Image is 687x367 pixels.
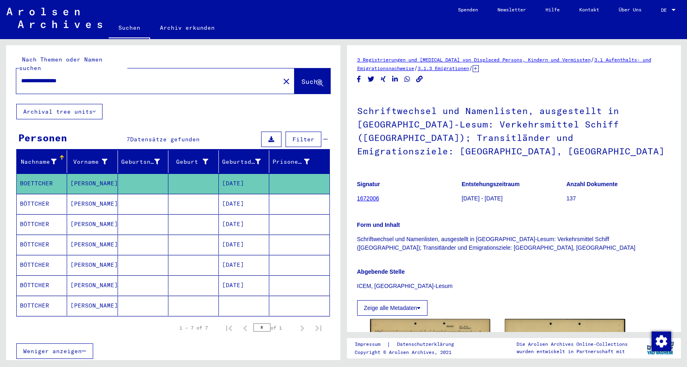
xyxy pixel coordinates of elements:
[645,338,676,358] img: yv_logo.png
[310,320,327,336] button: Last page
[403,74,412,84] button: Share on WhatsApp
[462,181,519,187] b: Entstehungszeitraum
[357,57,591,63] a: 3 Registrierungen und [MEDICAL_DATA] von Displaced Persons, Kindern und Vermissten
[67,255,118,275] mat-cell: [PERSON_NAME]
[17,296,67,316] mat-cell: BOTTCHER
[17,150,67,173] mat-header-cell: Nachname
[118,150,168,173] mat-header-cell: Geburtsname
[67,275,118,295] mat-cell: [PERSON_NAME]
[219,255,269,275] mat-cell: [DATE]
[219,194,269,214] mat-cell: [DATE]
[67,214,118,234] mat-cell: [PERSON_NAME]
[418,65,469,71] a: 3.1.3 Emigrationen
[415,74,424,84] button: Copy link
[67,235,118,255] mat-cell: [PERSON_NAME]
[462,194,566,203] p: [DATE] - [DATE]
[591,56,594,63] span: /
[67,174,118,193] mat-cell: [PERSON_NAME]
[517,341,628,348] p: Die Arolsen Archives Online-Collections
[19,56,103,72] mat-label: Nach Themen oder Namen suchen
[357,195,379,202] a: 1672006
[367,74,375,84] button: Share on Twitter
[16,343,93,359] button: Weniger anzeigen
[269,150,329,173] mat-header-cell: Prisoner #
[294,68,330,94] button: Suche
[219,150,269,173] mat-header-cell: Geburtsdatum
[661,7,670,13] span: DE
[17,194,67,214] mat-cell: BÖTTCHER
[357,222,400,228] b: Form und Inhalt
[20,155,67,168] div: Nachname
[219,174,269,193] mat-cell: [DATE]
[20,158,57,166] div: Nachname
[18,130,67,145] div: Personen
[67,194,118,214] mat-cell: [PERSON_NAME]
[390,340,464,349] a: Datenschutzerklärung
[179,324,208,332] div: 1 – 7 of 7
[355,340,387,349] a: Impressum
[237,320,253,336] button: Previous page
[17,174,67,193] mat-cell: BOETTCHER
[17,255,67,275] mat-cell: BÖTTCHER
[357,181,380,187] b: Signatur
[357,300,428,316] button: Zeige alle Metadaten
[67,150,118,173] mat-header-cell: Vorname
[355,349,464,356] p: Copyright © Arolsen Archives, 2021
[292,136,314,143] span: Filter
[121,158,160,166] div: Geburtsname
[130,136,200,143] span: Datensätze gefunden
[126,136,130,143] span: 7
[109,18,150,39] a: Suchen
[17,214,67,234] mat-cell: BÖTTCHER
[273,158,309,166] div: Prisoner #
[469,64,473,72] span: /
[357,235,671,252] p: Schriftwechsel und Namenlisten, ausgestellt in [GEOGRAPHIC_DATA]-Lesum: Verkehrsmittel Schiff ([G...
[219,235,269,255] mat-cell: [DATE]
[70,158,107,166] div: Vorname
[7,8,102,28] img: Arolsen_neg.svg
[294,320,310,336] button: Next page
[391,74,399,84] button: Share on LinkedIn
[172,155,218,168] div: Geburt‏
[652,332,671,351] img: Zustimmung ändern
[379,74,388,84] button: Share on Xing
[222,155,271,168] div: Geburtsdatum
[357,282,671,290] p: ICEM, [GEOGRAPHIC_DATA]-Lesum
[121,155,170,168] div: Geburtsname
[70,155,117,168] div: Vorname
[23,347,82,355] span: Weniger anzeigen
[281,77,291,86] mat-icon: close
[16,104,103,119] button: Archival tree units
[67,296,118,316] mat-cell: [PERSON_NAME]
[219,275,269,295] mat-cell: [DATE]
[278,73,294,89] button: Clear
[222,158,261,166] div: Geburtsdatum
[172,158,208,166] div: Geburt‏
[355,74,363,84] button: Share on Facebook
[219,214,269,234] mat-cell: [DATE]
[414,64,418,72] span: /
[651,331,671,351] div: Zustimmung ändern
[221,320,237,336] button: First page
[150,18,225,37] a: Archiv erkunden
[253,324,294,332] div: of 1
[17,275,67,295] mat-cell: BÖTTCHER
[301,77,322,86] span: Suche
[17,235,67,255] mat-cell: BÖTTCHER
[168,150,219,173] mat-header-cell: Geburt‏
[286,132,321,147] button: Filter
[357,268,405,275] b: Abgebende Stelle
[273,155,319,168] div: Prisoner #
[355,340,464,349] div: |
[567,194,671,203] p: 137
[357,92,671,168] h1: Schriftwechsel und Namenlisten, ausgestellt in [GEOGRAPHIC_DATA]-Lesum: Verkehrsmittel Schiff ([G...
[567,181,618,187] b: Anzahl Dokumente
[517,348,628,355] p: wurden entwickelt in Partnerschaft mit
